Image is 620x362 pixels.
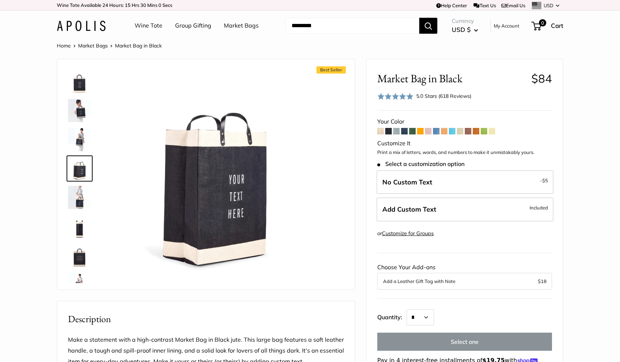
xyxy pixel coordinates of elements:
[538,278,547,284] span: $18
[115,70,315,270] img: Market Bag in Black
[377,170,553,194] label: Leave Blank
[542,178,548,183] span: $5
[140,2,146,8] span: 30
[377,333,552,351] button: Select one
[532,20,563,32] a: 0 Cart
[416,92,471,100] div: 5.0 Stars (618 Reviews)
[377,229,434,238] div: or
[377,116,552,127] div: Your Color
[501,3,525,8] a: Email Us
[158,2,161,8] span: 0
[67,271,93,297] a: Market Bag in Black
[78,42,108,49] a: Market Bags
[452,24,478,36] button: USD $
[115,42,162,49] span: Market Bag in Black
[67,242,93,269] a: description_Seal of authenticity printed on the backside of every bag.
[68,312,344,326] h2: Description
[68,244,91,267] img: description_Seal of authenticity printed on the backside of every bag.
[419,18,437,34] button: Search
[317,66,346,74] span: Best Seller
[377,197,553,221] label: Add Custom Text
[132,2,139,8] span: Hrs
[57,41,162,50] nav: Breadcrumb
[67,184,93,211] a: Market Bag in Black
[57,42,71,49] a: Home
[377,161,464,167] span: Select a customization option
[67,97,93,124] a: Market Bag in Black
[224,20,259,31] a: Market Bags
[452,16,478,26] span: Currency
[377,72,526,85] span: Market Bag in Black
[530,203,548,212] span: Included
[67,68,93,95] a: Market Bag in Black
[135,20,162,31] a: Wine Tote
[377,262,552,290] div: Choose Your Add-ons
[68,128,91,151] img: Market Bag in Black
[494,21,519,30] a: My Account
[147,2,157,8] span: Mins
[377,149,552,156] p: Print a mix of letters, words, and numbers to make it unmistakably yours.
[68,215,91,238] img: Market Bag in Black
[68,273,91,296] img: Market Bag in Black
[382,205,436,213] span: Add Custom Text
[544,3,553,8] span: USD
[286,18,419,34] input: Search...
[67,126,93,153] a: Market Bag in Black
[162,2,172,8] span: Secs
[377,138,552,149] div: Customize It
[57,21,106,31] img: Apolis
[377,307,407,325] label: Quantity:
[6,334,77,356] iframe: Sign Up via Text for Offers
[382,178,432,186] span: No Custom Text
[531,71,552,86] span: $84
[68,99,91,122] img: Market Bag in Black
[539,19,546,26] span: 0
[68,70,91,93] img: Market Bag in Black
[68,157,91,180] img: Market Bag in Black
[68,186,91,209] img: Market Bag in Black
[377,91,471,101] div: 5.0 Stars (618 Reviews)
[67,213,93,240] a: Market Bag in Black
[551,22,563,29] span: Cart
[125,2,131,8] span: 15
[436,3,467,8] a: Help Center
[474,3,496,8] a: Text Us
[382,230,434,237] a: Customize for Groups
[383,277,546,286] button: Add a Leather Gift Tag with Note
[67,155,93,182] a: Market Bag in Black
[540,176,548,185] span: -
[452,26,471,33] span: USD $
[175,20,211,31] a: Group Gifting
